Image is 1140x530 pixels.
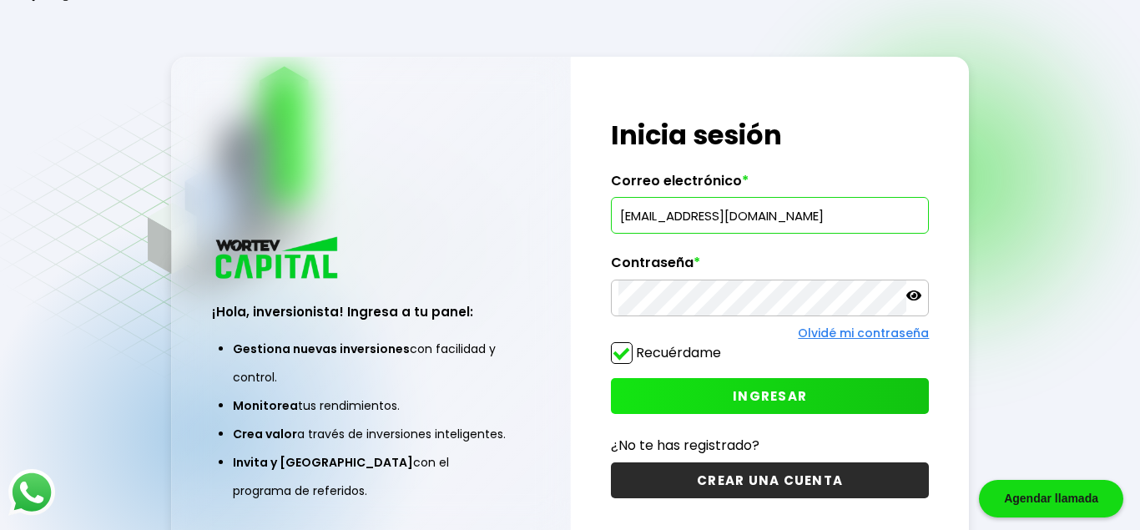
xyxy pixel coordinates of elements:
input: hola@wortev.capital [618,198,922,233]
li: con el programa de referidos. [233,448,510,505]
p: ¿No te has registrado? [611,435,930,456]
label: Recuérdame [636,343,721,362]
button: INGRESAR [611,378,930,414]
span: INGRESAR [733,387,807,405]
span: Gestiona nuevas inversiones [233,341,410,357]
button: CREAR UNA CUENTA [611,462,930,498]
li: a través de inversiones inteligentes. [233,420,510,448]
li: con facilidad y control. [233,335,510,391]
span: Invita y [GEOGRAPHIC_DATA] [233,454,413,471]
a: Olvidé mi contraseña [798,325,929,341]
label: Correo electrónico [611,173,930,198]
h3: ¡Hola, inversionista! Ingresa a tu panel: [212,302,531,321]
a: ¿No te has registrado?CREAR UNA CUENTA [611,435,930,498]
img: logos_whatsapp-icon.242b2217.svg [8,469,55,516]
h1: Inicia sesión [611,115,930,155]
div: Agendar llamada [979,480,1123,517]
span: Monitorea [233,397,298,414]
li: tus rendimientos. [233,391,510,420]
span: Crea valor [233,426,297,442]
label: Contraseña [611,255,930,280]
img: logo_wortev_capital [212,235,344,284]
